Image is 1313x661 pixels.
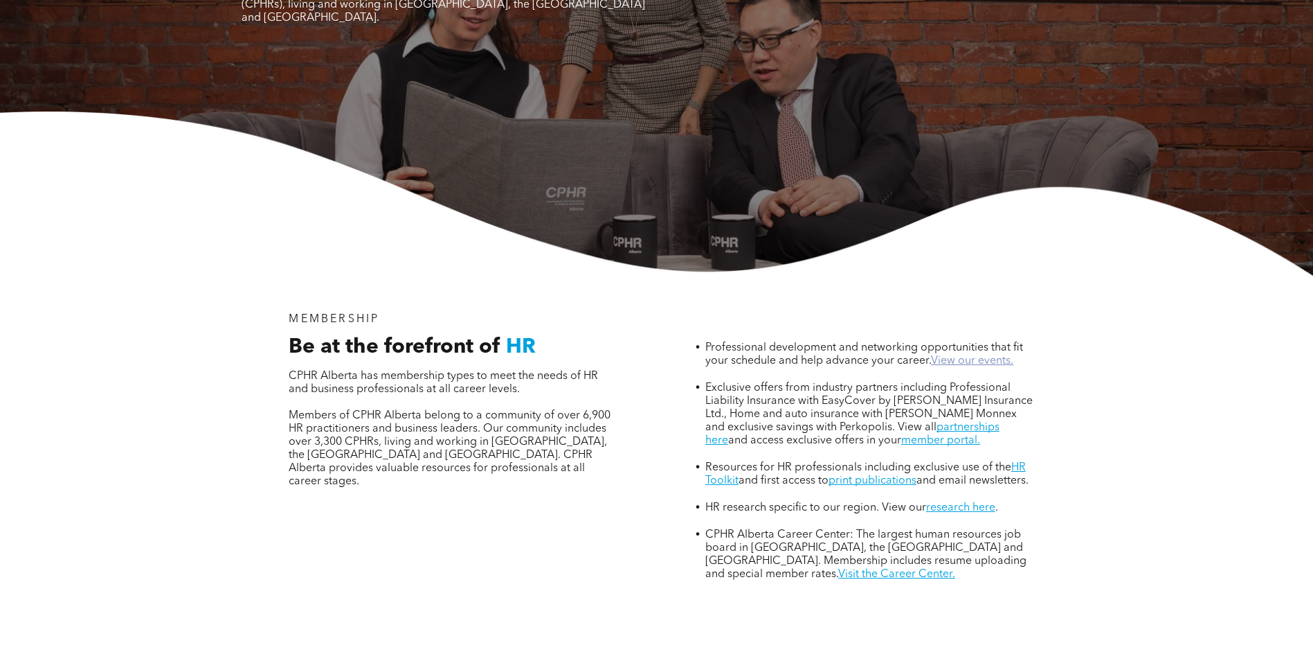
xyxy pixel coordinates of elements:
a: print publications [828,475,916,486]
span: Members of CPHR Alberta belong to a community of over 6,900 HR practitioners and business leaders... [289,410,610,487]
span: HR research specific to our region. View our [705,502,926,513]
span: CPHR Alberta has membership types to meet the needs of HR and business professionals at all caree... [289,371,598,395]
span: Exclusive offers from industry partners including Professional Liability Insurance with EasyCover... [705,382,1033,433]
span: CPHR Alberta Career Center: The largest human resources job board in [GEOGRAPHIC_DATA], the [GEOG... [705,529,1026,580]
a: research here [926,502,995,513]
a: member portal. [901,435,980,446]
span: and email newsletters. [916,475,1029,486]
span: . [995,502,998,513]
span: and access exclusive offers in your [728,435,901,446]
span: Professional development and networking opportunities that fit your schedule and help advance you... [705,342,1023,367]
span: Resources for HR professionals including exclusive use of the [705,462,1011,473]
span: and first access to [739,475,828,486]
a: Visit the Career Center. [838,569,955,580]
span: MEMBERSHIP [289,314,379,325]
span: HR [506,337,536,358]
a: View our events. [931,355,1013,367]
span: Be at the forefront of [289,337,500,358]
